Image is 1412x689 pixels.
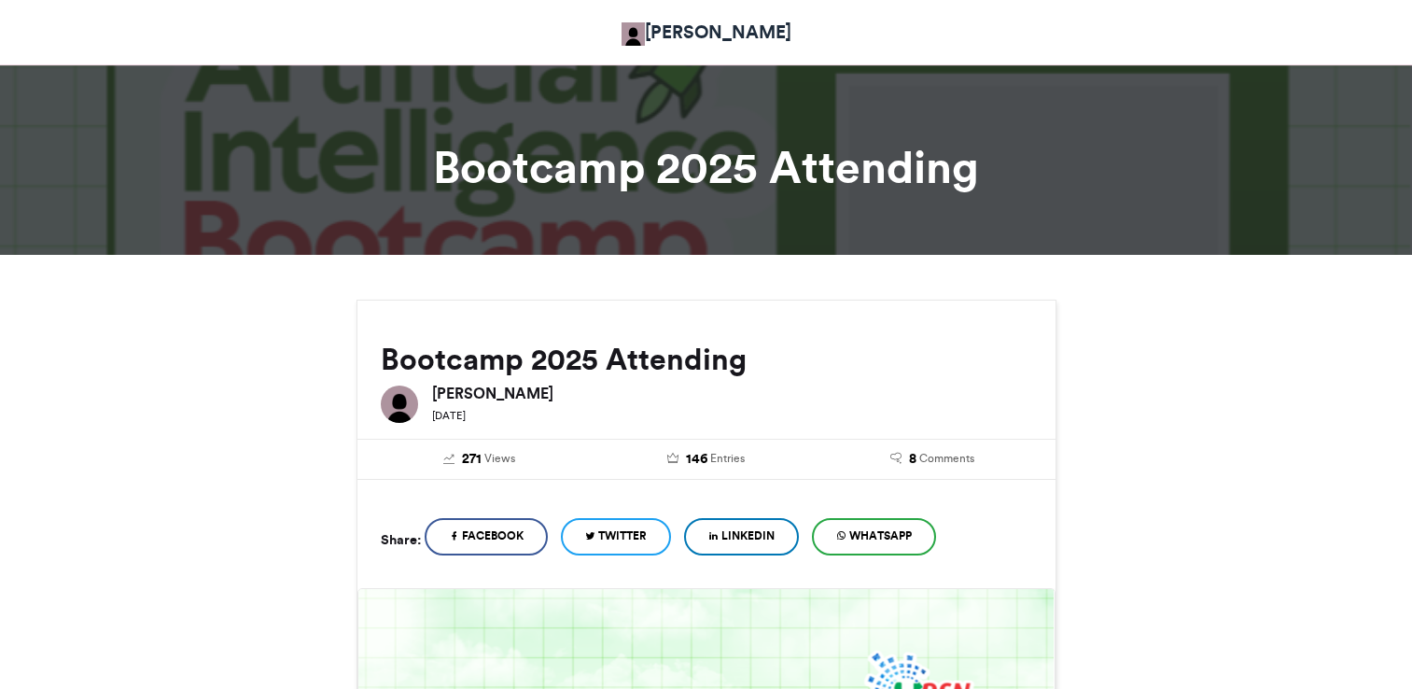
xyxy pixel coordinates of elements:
h5: Share: [381,527,421,552]
h6: [PERSON_NAME] [432,386,1032,401]
span: 8 [909,449,916,470]
a: 271 Views [381,449,580,470]
span: 271 [462,449,482,470]
span: Facebook [462,527,524,544]
img: Adetokunbo Adeyanju [381,386,418,423]
a: 146 Entries [607,449,805,470]
a: 8 Comments [833,449,1032,470]
a: Facebook [425,518,548,555]
a: [PERSON_NAME] [622,19,791,46]
h2: Bootcamp 2025 Attending [381,343,1032,376]
span: Twitter [598,527,647,544]
span: Views [484,450,515,467]
h1: Bootcamp 2025 Attending [189,145,1224,190]
span: LinkedIn [721,527,775,544]
img: Adetokunbo Adeyanju [622,22,645,46]
span: 146 [686,449,707,470]
span: Entries [710,450,745,467]
a: Twitter [561,518,671,555]
a: WhatsApp [812,518,936,555]
small: [DATE] [432,409,466,422]
span: Comments [919,450,974,467]
a: LinkedIn [684,518,799,555]
span: WhatsApp [849,527,912,544]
